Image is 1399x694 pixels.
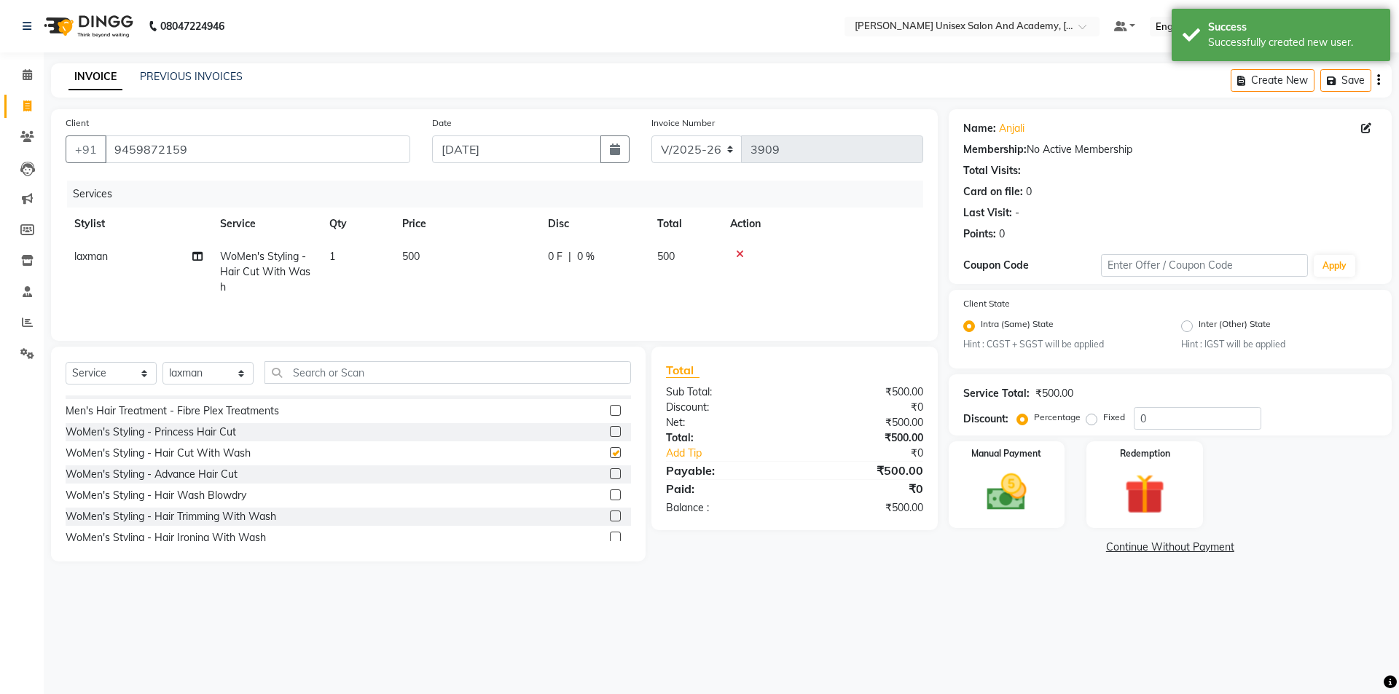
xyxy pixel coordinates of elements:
[655,500,794,516] div: Balance :
[794,462,933,479] div: ₹500.00
[1181,338,1377,351] small: Hint : IGST will be applied
[794,430,933,446] div: ₹500.00
[1208,20,1379,35] div: Success
[66,117,89,130] label: Client
[402,250,420,263] span: 500
[999,121,1024,136] a: Anjali
[655,480,794,497] div: Paid:
[577,249,595,264] span: 0 %
[655,415,794,430] div: Net:
[66,425,236,440] div: WoMen's Styling - Princess Hair Cut
[432,117,452,130] label: Date
[963,121,996,136] div: Name:
[648,208,721,240] th: Total
[66,509,276,524] div: WoMen's Styling - Hair Trimming With Wash
[66,530,266,545] div: WoMen's Styling - Hair Ironing With Wash
[952,540,1389,555] a: Continue Without Payment
[999,226,1005,242] div: 0
[963,142,1377,157] div: No Active Membership
[963,163,1021,178] div: Total Visits:
[548,249,563,264] span: 0 F
[1320,69,1371,92] button: Save
[1314,255,1355,277] button: Apply
[264,361,631,384] input: Search or Scan
[666,363,699,378] span: Total
[794,480,933,497] div: ₹0
[971,447,1041,460] label: Manual Payment
[1231,69,1314,92] button: Create New
[1101,254,1308,277] input: Enter Offer / Coupon Code
[963,184,1023,200] div: Card on file:
[963,411,1008,427] div: Discount:
[220,250,310,293] span: WoMen's Styling - Hair Cut With Wash
[140,70,243,83] a: PREVIOUS INVOICES
[1026,184,1032,200] div: 0
[568,249,571,264] span: |
[655,400,794,415] div: Discount:
[211,208,321,240] th: Service
[1199,318,1271,335] label: Inter (Other) State
[794,500,933,516] div: ₹500.00
[37,6,137,47] img: logo
[963,338,1159,351] small: Hint : CGST + SGST will be applied
[657,250,675,263] span: 500
[1035,386,1073,401] div: ₹500.00
[66,488,246,503] div: WoMen's Styling - Hair Wash Blowdry
[66,446,251,461] div: WoMen's Styling - Hair Cut With Wash
[1034,411,1081,424] label: Percentage
[794,415,933,430] div: ₹500.00
[66,135,106,163] button: +91
[655,446,818,461] a: Add Tip
[68,64,122,90] a: INVOICE
[67,181,934,208] div: Services
[963,386,1030,401] div: Service Total:
[66,467,238,482] div: WoMen's Styling - Advance Hair Cut
[655,385,794,400] div: Sub Total:
[1015,205,1019,221] div: -
[1112,469,1177,519] img: _gift.svg
[794,385,933,400] div: ₹500.00
[963,297,1010,310] label: Client State
[329,250,335,263] span: 1
[66,208,211,240] th: Stylist
[818,446,933,461] div: ₹0
[655,430,794,446] div: Total:
[721,208,923,240] th: Action
[963,226,996,242] div: Points:
[651,117,715,130] label: Invoice Number
[794,400,933,415] div: ₹0
[981,318,1054,335] label: Intra (Same) State
[1208,35,1379,50] div: Successfully created new user.
[74,250,108,263] span: laxman
[963,142,1027,157] div: Membership:
[963,258,1101,273] div: Coupon Code
[1120,447,1170,460] label: Redemption
[321,208,393,240] th: Qty
[393,208,539,240] th: Price
[160,6,224,47] b: 08047224946
[539,208,648,240] th: Disc
[66,403,279,419] div: Men's Hair Treatment - Fibre Plex Treatments
[655,462,794,479] div: Payable:
[974,469,1040,516] img: _cash.svg
[105,135,410,163] input: Search by Name/Mobile/Email/Code
[1103,411,1125,424] label: Fixed
[963,205,1012,221] div: Last Visit:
